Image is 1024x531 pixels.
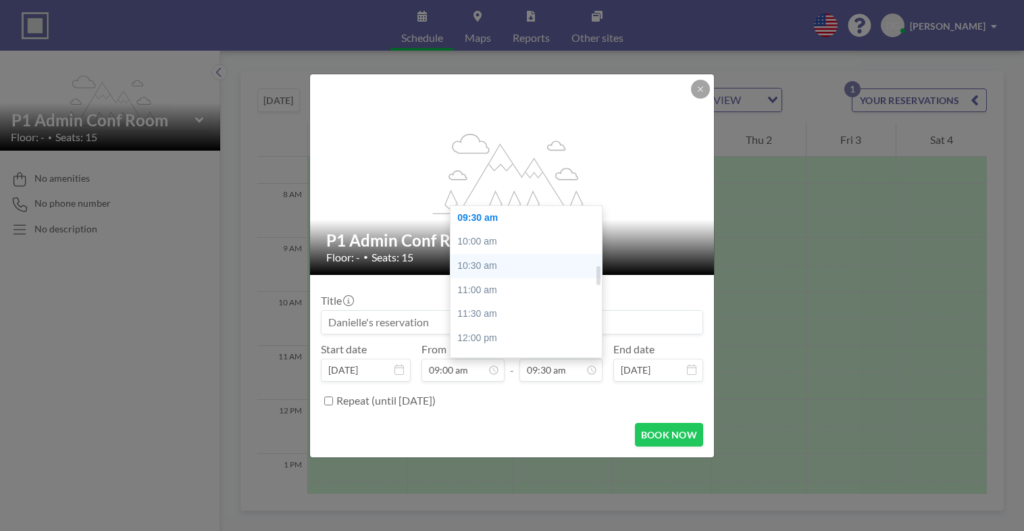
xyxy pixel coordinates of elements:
[510,347,514,377] span: -
[451,254,609,278] div: 10:30 am
[451,206,609,230] div: 09:30 am
[372,251,413,264] span: Seats: 15
[321,294,353,307] label: Title
[321,343,367,356] label: Start date
[363,252,368,262] span: •
[336,394,436,407] label: Repeat (until [DATE])
[451,278,609,303] div: 11:00 am
[451,302,609,326] div: 11:30 am
[451,350,609,374] div: 12:30 pm
[322,311,702,334] input: Danielle's reservation
[326,251,360,264] span: Floor: -
[451,326,609,351] div: 12:00 pm
[613,343,655,356] label: End date
[421,343,446,356] label: From
[635,423,703,447] button: BOOK NOW
[326,230,699,251] h2: P1 Admin Conf Room
[451,230,609,254] div: 10:00 am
